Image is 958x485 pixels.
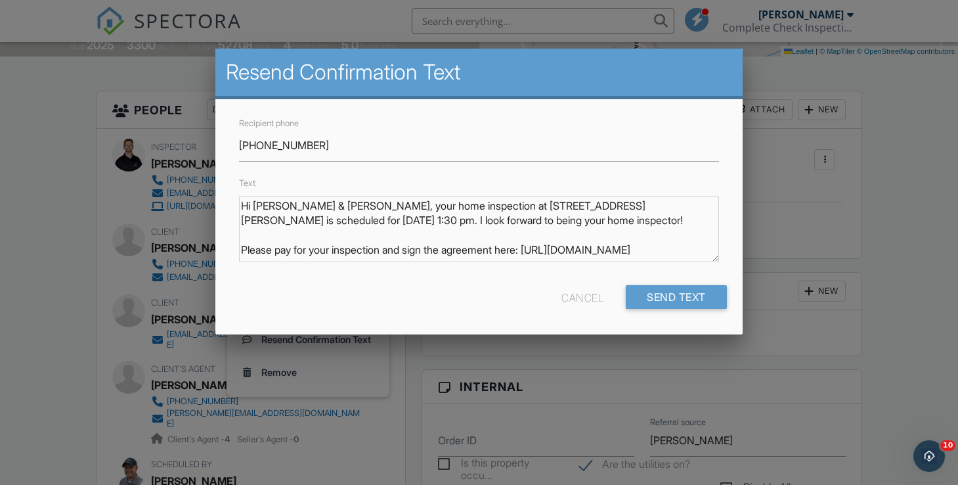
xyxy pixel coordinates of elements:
iframe: Intercom live chat [913,440,945,472]
input: Send Text [626,285,727,309]
div: Cancel [561,285,603,309]
textarea: Hi [PERSON_NAME] & [PERSON_NAME], your home inspection at [STREET_ADDRESS][PERSON_NAME] is schedu... [239,196,718,262]
label: Recipient phone [239,118,299,128]
label: Text [239,178,255,188]
h2: Resend Confirmation Text [226,59,731,85]
span: 10 [940,440,955,451]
